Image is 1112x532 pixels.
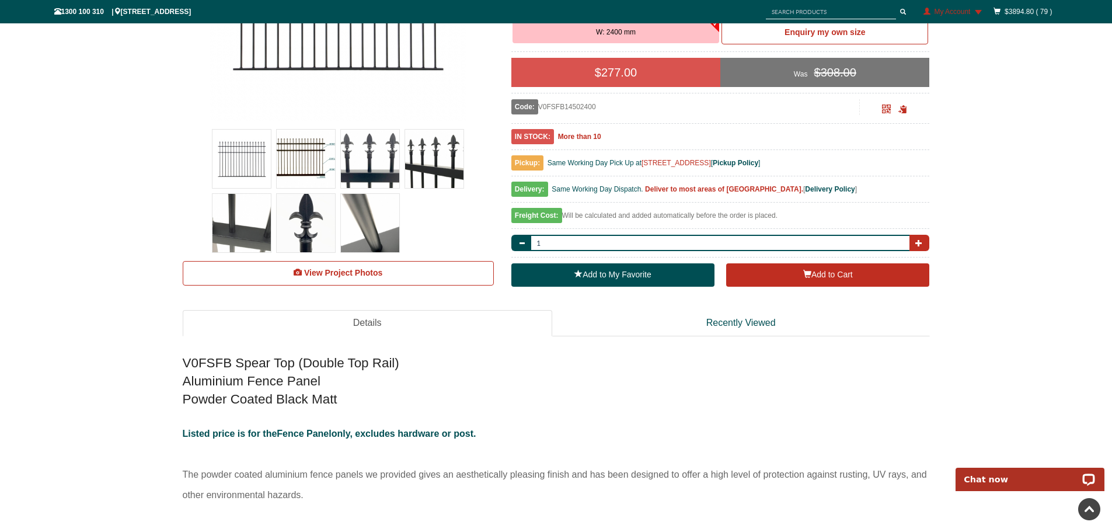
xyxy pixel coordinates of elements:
[726,263,929,287] button: Add to Cart
[645,185,803,193] b: Deliver to most areas of [GEOGRAPHIC_DATA].
[511,263,714,287] a: Add to My Favorite
[341,194,399,252] img: V0FSFB - Spear Top (Double Top Rail) - Aluminium Fence Panel - Matte Black
[212,194,271,252] img: V0FSFB - Spear Top (Double Top Rail) - Aluminium Fence Panel - Matte Black
[277,429,331,439] span: Fence Panel
[814,66,856,79] span: $308.00
[552,310,930,336] a: Recently Viewed
[513,20,719,44] button: W: 2400 mm
[183,354,930,409] h2: V0FSFB Spear Top (Double Top Rail) Aluminium Fence Panel Powder Coated Black Matt
[183,261,494,286] a: View Project Photos
[1005,8,1052,16] a: $3894.80 ( 79 )
[596,28,636,36] span: W: 2400 mm
[805,185,855,193] a: Delivery Policy
[511,208,930,229] div: Will be calculated and added automatically before the order is placed.
[212,130,271,188] img: V0FSFB - Spear Top (Double Top Rail) - Aluminium Fence Panel - Matte Black
[642,159,711,167] a: [STREET_ADDRESS]
[721,20,928,45] a: Enquiry my own size
[277,194,335,252] img: V0FSFB - Spear Top (Double Top Rail) - Aluminium Fence Panel - Matte Black
[511,58,720,87] div: $
[183,429,277,439] span: Listed price is for the
[511,208,562,223] span: Freight Cost:
[511,155,543,171] span: Pickup:
[405,130,463,188] img: V0FSFB - Spear Top (Double Top Rail) - Aluminium Fence Panel - Matte Black
[601,66,637,79] span: 277.00
[332,429,476,439] span: only, excludes hardware or post.
[183,423,930,526] p: The powder coated aluminium fence panels we provided gives an aesthetically pleasing finish and h...
[183,310,552,336] a: Details
[548,159,761,167] span: Same Working Day Pick Up at [ ]
[54,8,191,16] span: 1300 100 310 | [STREET_ADDRESS]
[277,130,335,188] img: V0FSFB - Spear Top (Double Top Rail) - Aluminium Fence Panel - Matte Black
[934,8,970,16] span: My Account
[948,454,1112,491] iframe: LiveChat chat widget
[794,70,808,78] span: Was
[552,185,643,193] span: Same Working Day Dispatch.
[511,129,554,144] span: IN STOCK:
[785,27,865,37] b: Enquiry my own size
[511,182,548,197] span: Delivery:
[766,5,896,19] input: SEARCH PRODUCTS
[511,99,860,114] div: V0FSFB14502400
[511,99,538,114] span: Code:
[898,105,907,114] span: Click to copy the URL
[304,268,382,277] span: View Project Photos
[341,130,399,188] img: V0FSFB - Spear Top (Double Top Rail) - Aluminium Fence Panel - Matte Black
[511,182,930,203] div: [ ]
[713,159,758,167] a: Pickup Policy
[558,133,601,141] b: More than 10
[882,106,891,114] a: Click to enlarge and scan to share.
